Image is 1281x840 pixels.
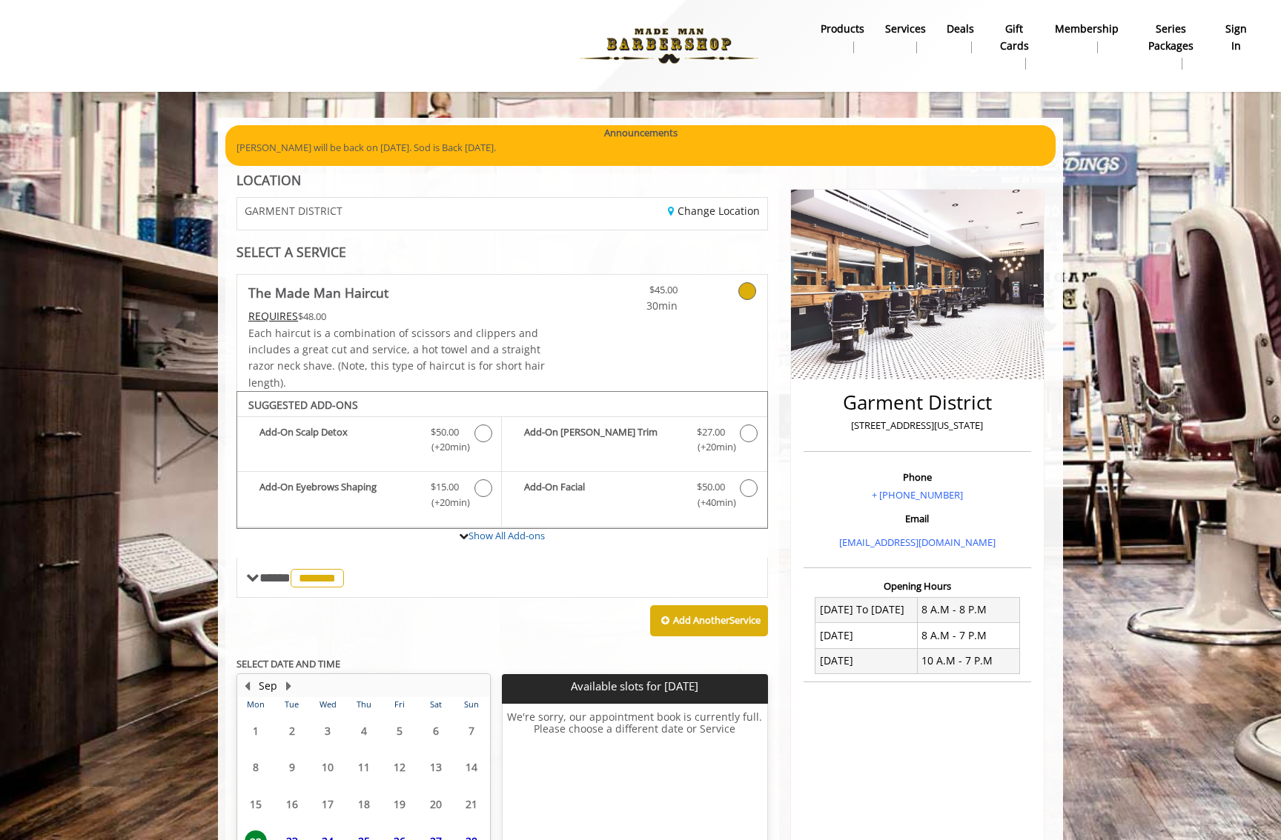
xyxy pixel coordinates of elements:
label: Add-On Beard Trim [509,424,759,459]
p: [PERSON_NAME] will be back on [DATE]. Sod is Back [DATE]. [236,140,1045,156]
a: Show All Add-ons [469,529,545,542]
b: Announcements [604,125,678,141]
span: $27.00 [697,424,725,440]
span: (+40min ) [689,495,732,510]
a: MembershipMembership [1045,19,1129,57]
span: $50.00 [431,424,459,440]
b: SELECT DATE AND TIME [236,657,340,670]
b: SUGGESTED ADD-ONS [248,398,358,412]
span: $50.00 [697,479,725,495]
span: GARMENT DISTRICT [245,205,342,216]
b: Membership [1055,21,1119,37]
b: The Made Man Haircut [248,282,388,303]
h3: Phone [807,472,1027,482]
span: This service needs some Advance to be paid before we block your appointment [248,309,298,323]
span: $15.00 [431,479,459,495]
b: LOCATION [236,171,301,189]
span: (+20min ) [423,439,467,455]
b: Series packages [1139,21,1203,54]
span: (+20min ) [423,495,467,510]
a: Series packagesSeries packages [1129,19,1214,73]
th: Sun [454,697,490,712]
button: Next Month [282,678,294,694]
p: [STREET_ADDRESS][US_STATE] [807,418,1027,433]
th: Mon [238,697,274,712]
th: Tue [274,697,309,712]
a: ServicesServices [875,19,936,57]
b: Deals [947,21,974,37]
td: 8 A.M - 7 P.M [917,623,1019,648]
span: 30min [590,298,678,314]
a: $45.00 [590,275,678,314]
a: Change Location [668,204,760,218]
p: Available slots for [DATE] [508,680,761,693]
h3: Opening Hours [804,581,1031,591]
label: Add-On Facial [509,479,759,514]
td: 10 A.M - 7 P.M [917,648,1019,673]
th: Sat [417,697,453,712]
b: gift cards [995,21,1034,54]
b: Services [885,21,926,37]
div: $48.00 [248,308,546,324]
th: Thu [345,697,381,712]
b: Add-On [PERSON_NAME] Trim [524,424,681,456]
label: Add-On Eyebrows Shaping [245,479,494,514]
b: products [821,21,864,37]
span: Each haircut is a combination of scissors and clippers and includes a great cut and service, a ho... [248,326,545,390]
label: Add-On Scalp Detox [245,424,494,459]
b: Add-On Scalp Detox [259,424,416,456]
h3: Email [807,513,1027,524]
td: 8 A.M - 8 P.M [917,597,1019,622]
th: Fri [382,697,417,712]
button: Add AnotherService [650,605,768,636]
h2: Garment District [807,392,1027,413]
button: Sep [259,678,277,694]
td: [DATE] To [DATE] [815,597,918,622]
a: sign insign in [1214,19,1260,57]
td: [DATE] [815,648,918,673]
div: SELECT A SERVICE [236,245,768,259]
b: Add-On Eyebrows Shaping [259,479,416,510]
a: Gift cardsgift cards [984,19,1045,73]
td: [DATE] [815,623,918,648]
a: [EMAIL_ADDRESS][DOMAIN_NAME] [839,536,996,549]
div: The Made Man Haircut Add-onS [236,391,768,529]
th: Wed [310,697,345,712]
a: DealsDeals [936,19,984,57]
button: Previous Month [241,678,253,694]
a: Productsproducts [810,19,875,57]
b: sign in [1224,21,1249,54]
a: + [PHONE_NUMBER] [872,488,963,501]
b: Add Another Service [673,613,761,627]
b: Add-On Facial [524,479,681,510]
span: (+20min ) [689,439,732,455]
img: Made Man Barbershop logo [567,5,771,87]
